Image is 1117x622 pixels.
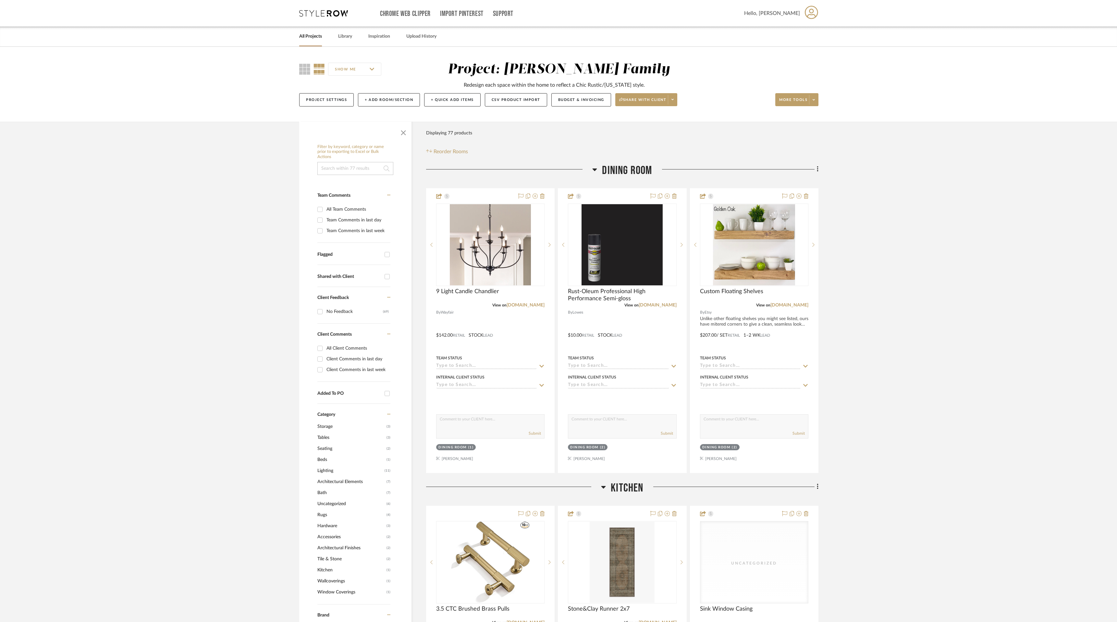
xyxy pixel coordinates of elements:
[385,466,390,476] span: (11)
[326,204,389,215] div: All Team Comments
[380,11,431,17] a: Chrome Web Clipper
[383,306,389,317] div: (69)
[387,565,390,575] span: (1)
[611,481,643,495] span: Kitchen
[775,93,818,106] button: More tools
[317,443,385,454] span: Seating
[744,9,800,17] span: Hello, [PERSON_NAME]
[317,144,393,160] h6: Filter by keyword, category or name prior to exporting to Excel or Bulk Actions
[568,309,572,316] span: By
[387,532,390,542] span: (2)
[387,587,390,597] span: (1)
[387,499,390,509] span: (6)
[387,454,390,465] span: (1)
[464,81,645,89] div: Redesign each space within the home to reflect a Chic Rustic/[US_STATE] style.
[615,93,678,106] button: Share with client
[602,164,652,178] span: Dining Room
[568,288,676,302] span: Rust-Oleum Professional High Performance Semi-gloss
[387,543,390,553] span: (2)
[358,93,420,106] button: + Add Room/Section
[317,332,352,337] span: Client Comments
[529,430,541,436] button: Submit
[713,204,795,285] img: Custom Floating Shelves
[436,374,485,380] div: Internal Client Status
[317,554,385,565] span: Tile & Stone
[624,303,639,307] span: View on
[387,521,390,531] span: (3)
[406,32,436,41] a: Upload History
[600,445,606,450] div: (2)
[317,565,385,576] span: Kitchen
[387,576,390,586] span: (1)
[317,432,385,443] span: Tables
[387,488,390,498] span: (7)
[317,576,385,587] span: Wallcoverings
[317,421,385,432] span: Storage
[426,148,468,155] button: Reorder Rooms
[368,32,390,41] a: Inspiration
[387,510,390,520] span: (4)
[702,445,730,450] div: Dining Room
[387,443,390,454] span: (2)
[387,477,390,487] span: (7)
[436,363,537,369] input: Type to Search…
[700,355,726,361] div: Team Status
[317,162,393,175] input: Search within 77 results
[582,204,663,285] img: Rust-Oleum Professional High Performance Semi-gloss
[756,303,770,307] span: View on
[317,454,385,465] span: Beds
[317,252,381,257] div: Flagged
[426,127,472,140] div: Displaying 77 products
[572,309,583,316] span: Lowes
[568,374,616,380] div: Internal Client Status
[317,193,350,198] span: Team Comments
[570,445,598,450] div: Dining Room
[700,363,801,369] input: Type to Search…
[700,382,801,389] input: Type to Search…
[397,125,410,138] button: Close
[568,363,669,369] input: Type to Search…
[451,522,530,603] img: 3.5 CTC Brushed Brass Pulls
[568,605,630,613] span: Stone&Clay Runner 2x7
[619,97,667,107] span: Share with client
[317,498,385,509] span: Uncategorized
[779,97,807,107] span: More tools
[299,93,354,106] button: Project Settings
[317,509,385,520] span: Rugs
[722,560,787,566] div: Uncategorized
[568,382,669,389] input: Type to Search…
[338,32,352,41] a: Library
[551,93,611,106] button: Budget & Invoicing
[732,445,737,450] div: (2)
[792,430,805,436] button: Submit
[436,605,509,613] span: 3.5 CTC Brushed Brass Pulls
[317,476,385,487] span: Architectural Elements
[450,204,531,285] img: 9 Light Candle Chandlier
[317,274,381,280] div: Shared with Client
[438,445,467,450] div: Dining Room
[485,93,547,106] button: CSV Product Import
[326,365,389,375] div: Client Comments in last week
[317,542,385,554] span: Architectural Finishes
[326,226,389,236] div: Team Comments in last week
[387,421,390,432] span: (3)
[317,412,335,417] span: Category
[436,382,537,389] input: Type to Search…
[326,354,389,364] div: Client Comments in last day
[468,445,474,450] div: (1)
[441,309,454,316] span: Wayfair
[317,487,385,498] span: Bath
[317,520,385,531] span: Hardware
[590,522,655,603] img: Stone&Clay Runner 2x7
[326,343,389,354] div: All Client Comments
[507,303,545,307] a: [DOMAIN_NAME]
[317,613,329,617] span: Brand
[440,11,484,17] a: Import Pinterest
[436,355,462,361] div: Team Status
[436,288,499,295] span: 9 Light Candle Chandlier
[326,215,389,225] div: Team Comments in last day
[424,93,481,106] button: + Quick Add Items
[700,288,763,295] span: Custom Floating Shelves
[661,430,673,436] button: Submit
[317,295,349,300] span: Client Feedback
